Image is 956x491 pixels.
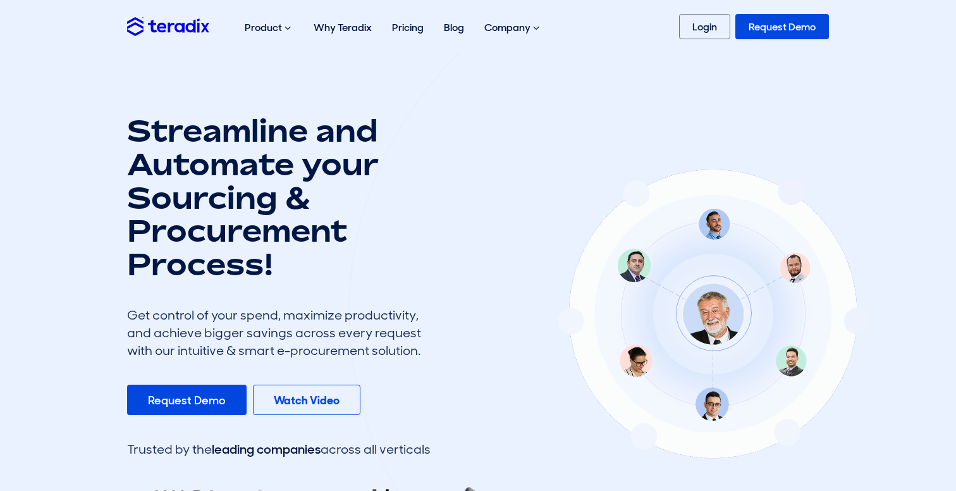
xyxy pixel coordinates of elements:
div: Trusted by the across all verticals [127,440,431,458]
span: leading companies [212,441,321,457]
a: Watch Video [253,385,360,415]
b: Watch Video [274,393,340,408]
img: Teradix logo [127,17,209,35]
a: Request Demo [735,14,829,39]
a: Pricing [382,8,434,47]
div: Product [235,8,303,48]
a: Login [679,14,730,39]
a: Request Demo [127,385,247,415]
div: Company [474,8,552,48]
div: Get control of your spend, maximize productivity, and achieve bigger savings across every request... [127,306,431,359]
a: Why Teradix [303,8,382,47]
a: Blog [434,8,474,47]
h1: Streamline and Automate your Sourcing & Procurement Process! [127,114,431,281]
